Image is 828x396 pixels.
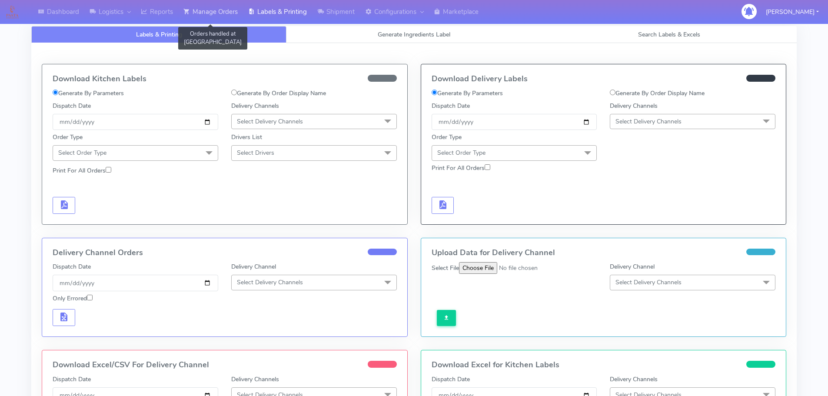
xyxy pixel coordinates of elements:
[485,164,490,170] input: Print For All Orders
[58,149,106,157] span: Select Order Type
[759,3,825,21] button: [PERSON_NAME]
[432,90,437,95] input: Generate By Parameters
[432,361,776,369] h4: Download Excel for Kitchen Labels
[615,117,682,126] span: Select Delivery Channels
[610,101,658,110] label: Delivery Channels
[231,90,237,95] input: Generate By Order Display Name
[53,249,397,257] h4: Delivery Channel Orders
[610,262,655,271] label: Delivery Channel
[610,89,705,98] label: Generate By Order Display Name
[231,375,279,384] label: Delivery Channels
[31,26,797,43] ul: Tabs
[432,375,470,384] label: Dispatch Date
[53,89,124,98] label: Generate By Parameters
[432,263,459,273] label: Select File
[437,149,485,157] span: Select Order Type
[53,75,397,83] h4: Download Kitchen Labels
[231,89,326,98] label: Generate By Order Display Name
[231,262,276,271] label: Delivery Channel
[53,101,91,110] label: Dispatch Date
[432,249,776,257] h4: Upload Data for Delivery Channel
[432,89,503,98] label: Generate By Parameters
[638,30,700,39] span: Search Labels & Excels
[432,133,462,142] label: Order Type
[610,375,658,384] label: Delivery Channels
[87,295,93,300] input: Only Errored
[106,167,111,173] input: Print For All Orders
[53,294,93,303] label: Only Errored
[53,262,91,271] label: Dispatch Date
[53,90,58,95] input: Generate By Parameters
[53,166,111,175] label: Print For All Orders
[432,101,470,110] label: Dispatch Date
[231,101,279,110] label: Delivery Channels
[378,30,450,39] span: Generate Ingredients Label
[53,375,91,384] label: Dispatch Date
[53,361,397,369] h4: Download Excel/CSV For Delivery Channel
[615,278,682,286] span: Select Delivery Channels
[53,133,83,142] label: Order Type
[237,278,303,286] span: Select Delivery Channels
[237,149,274,157] span: Select Drivers
[237,117,303,126] span: Select Delivery Channels
[136,30,182,39] span: Labels & Printing
[231,133,262,142] label: Drivers List
[432,163,490,173] label: Print For All Orders
[432,75,776,83] h4: Download Delivery Labels
[610,90,615,95] input: Generate By Order Display Name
